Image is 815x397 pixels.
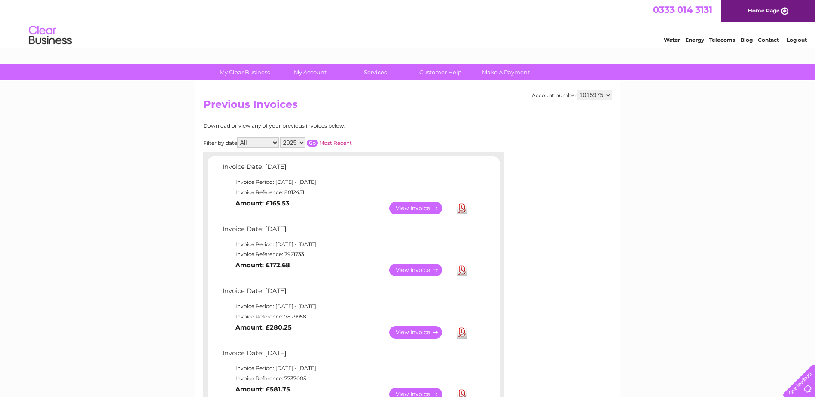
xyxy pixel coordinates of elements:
[457,202,467,214] a: Download
[220,373,472,384] td: Invoice Reference: 7737005
[740,37,753,43] a: Blog
[220,249,472,260] td: Invoice Reference: 7921733
[220,311,472,322] td: Invoice Reference: 7829958
[389,326,452,339] a: View
[340,64,411,80] a: Services
[205,5,611,42] div: Clear Business is a trading name of Verastar Limited (registered in [GEOGRAPHIC_DATA] No. 3667643...
[235,324,292,331] b: Amount: £280.25
[457,326,467,339] a: Download
[664,37,680,43] a: Water
[653,4,712,15] a: 0333 014 3131
[389,264,452,276] a: View
[209,64,280,80] a: My Clear Business
[275,64,345,80] a: My Account
[685,37,704,43] a: Energy
[235,261,290,269] b: Amount: £172.68
[389,202,452,214] a: View
[235,385,290,393] b: Amount: £581.75
[709,37,735,43] a: Telecoms
[203,98,612,115] h2: Previous Invoices
[220,161,472,177] td: Invoice Date: [DATE]
[470,64,541,80] a: Make A Payment
[220,301,472,311] td: Invoice Period: [DATE] - [DATE]
[220,285,472,301] td: Invoice Date: [DATE]
[532,90,612,100] div: Account number
[28,22,72,49] img: logo.png
[203,123,429,129] div: Download or view any of your previous invoices below.
[220,239,472,250] td: Invoice Period: [DATE] - [DATE]
[457,264,467,276] a: Download
[220,348,472,363] td: Invoice Date: [DATE]
[319,140,352,146] a: Most Recent
[235,199,290,207] b: Amount: £165.53
[220,223,472,239] td: Invoice Date: [DATE]
[220,363,472,373] td: Invoice Period: [DATE] - [DATE]
[220,177,472,187] td: Invoice Period: [DATE] - [DATE]
[203,137,429,148] div: Filter by date
[758,37,779,43] a: Contact
[220,187,472,198] td: Invoice Reference: 8012451
[405,64,476,80] a: Customer Help
[787,37,807,43] a: Log out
